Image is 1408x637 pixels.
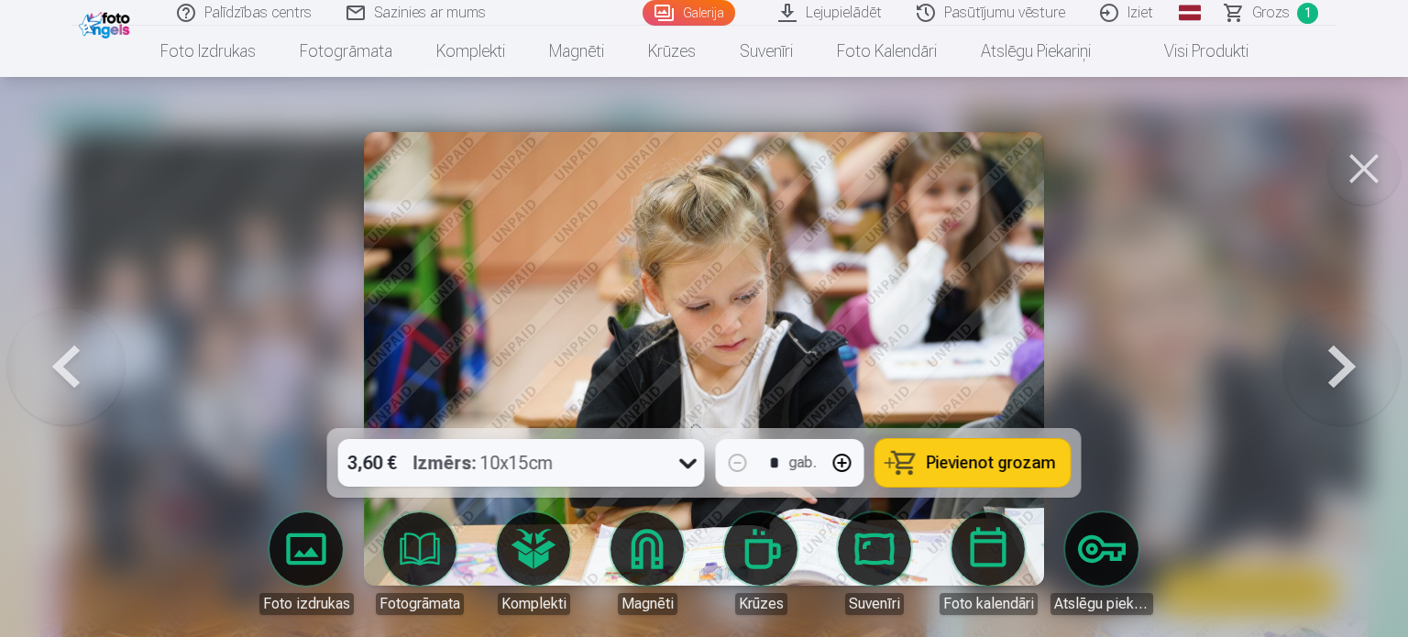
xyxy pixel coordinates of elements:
[823,512,926,615] a: Suvenīri
[138,26,278,77] a: Foto izdrukas
[482,512,585,615] a: Komplekti
[940,593,1038,615] div: Foto kalendāri
[718,26,815,77] a: Suvenīri
[1050,512,1153,615] a: Atslēgu piekariņi
[1297,3,1318,24] span: 1
[498,593,570,615] div: Komplekti
[875,439,1071,487] button: Pievienot grozam
[1050,593,1153,615] div: Atslēgu piekariņi
[596,512,698,615] a: Magnēti
[278,26,414,77] a: Fotogrāmata
[927,455,1056,471] span: Pievienot grozam
[959,26,1113,77] a: Atslēgu piekariņi
[937,512,1039,615] a: Foto kalendāri
[1252,2,1290,24] span: Grozs
[368,512,471,615] a: Fotogrāmata
[789,452,817,474] div: gab.
[414,26,527,77] a: Komplekti
[259,593,354,615] div: Foto izdrukas
[735,593,787,615] div: Krūzes
[79,7,135,38] img: /fa1
[709,512,812,615] a: Krūzes
[338,439,406,487] div: 3,60 €
[626,26,718,77] a: Krūzes
[413,450,477,476] strong: Izmērs :
[815,26,959,77] a: Foto kalendāri
[376,593,464,615] div: Fotogrāmata
[618,593,677,615] div: Magnēti
[413,439,554,487] div: 10x15cm
[255,512,357,615] a: Foto izdrukas
[1113,26,1270,77] a: Visi produkti
[845,593,904,615] div: Suvenīri
[527,26,626,77] a: Magnēti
